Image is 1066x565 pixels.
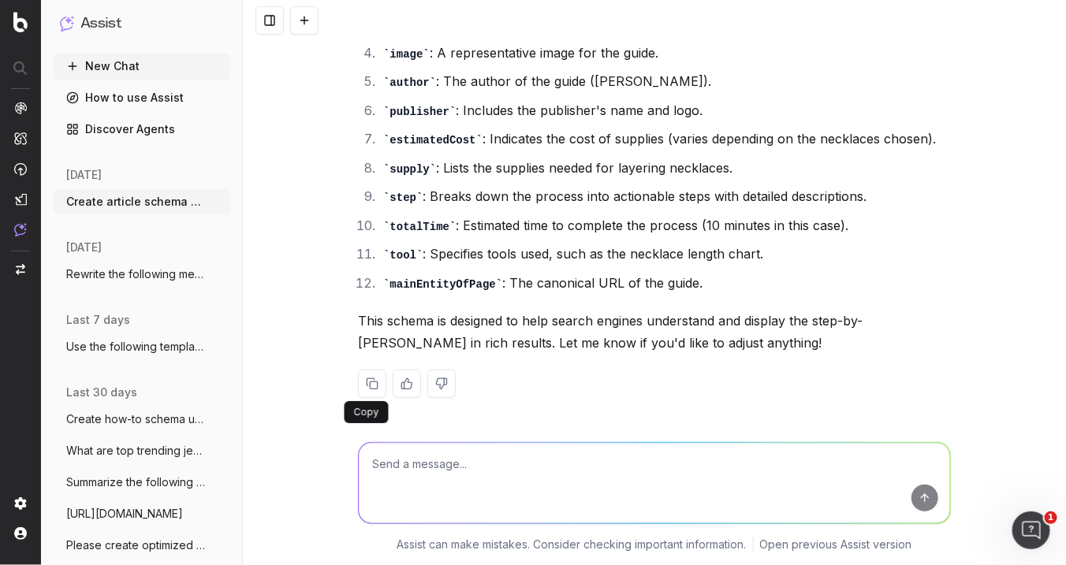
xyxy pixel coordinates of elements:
a: How to use Assist [54,85,230,110]
span: Create article schema for the following [66,194,205,210]
button: Rewrite the following meta description u [54,262,230,287]
p: This schema is designed to help search engines understand and display the step-by-[PERSON_NAME] i... [358,310,951,354]
img: Assist [14,223,27,236]
span: last 30 days [66,385,137,400]
li: : A representative image for the guide. [378,42,951,65]
img: Activation [14,162,27,176]
button: New Chat [54,54,230,79]
img: Setting [14,497,27,510]
iframe: Intercom live chat [1012,511,1050,549]
span: Rewrite the following meta description u [66,266,205,282]
button: Summarize the following from a results p [54,470,230,495]
li: : The author of the guide ([PERSON_NAME]). [378,70,951,93]
button: Create article schema for the following [54,189,230,214]
code: mainEntityOfPage [383,278,502,291]
code: supply [383,163,436,176]
img: Intelligence [14,132,27,145]
li: : Includes the publisher's name and logo. [378,99,951,122]
code: publisher [383,106,456,118]
img: Botify logo [13,12,28,32]
code: totalTime [383,221,456,233]
img: My account [14,527,27,540]
li: : The canonical URL of the guide. [378,272,951,295]
button: Use the following template: SEO Summary [54,334,230,359]
span: 1 [1045,511,1057,524]
img: Switch project [16,264,25,275]
li: : Lists the supplies needed for layering necklaces. [378,157,951,180]
img: Analytics [14,102,27,114]
a: Discover Agents [54,117,230,142]
h1: Assist [80,13,121,35]
span: Summarize the following from a results p [66,474,205,490]
span: last 7 days [66,312,130,328]
button: Please create optimized titles and descr [54,533,230,558]
code: step [383,191,423,204]
button: Assist [60,13,224,35]
img: Assist [60,16,74,31]
code: tool [383,249,423,262]
button: Create how-to schema using the following [54,407,230,432]
span: Please create optimized titles and descr [66,537,205,553]
code: image [383,48,430,61]
button: [URL][DOMAIN_NAME] [54,501,230,526]
a: Open previous Assist version [760,537,912,552]
li: : Breaks down the process into actionable steps with detailed descriptions. [378,185,951,208]
img: Studio [14,193,27,206]
span: [DATE] [66,240,102,255]
span: Create how-to schema using the following [66,411,205,427]
li: : Estimated time to complete the process (10 minutes in this case). [378,214,951,237]
p: Assist can make mistakes. Consider checking important information. [397,537,747,552]
code: author [383,76,436,89]
span: What are top trending jewelry product ty [66,443,205,459]
code: estimatedCost [383,134,483,147]
span: [URL][DOMAIN_NAME] [66,506,183,522]
li: : Indicates the cost of supplies (varies depending on the necklaces chosen). [378,128,951,151]
p: Copy [354,406,379,418]
span: Use the following template: SEO Summary [66,339,205,355]
li: : Specifies tools used, such as the necklace length chart. [378,243,951,266]
span: [DATE] [66,167,102,183]
button: What are top trending jewelry product ty [54,438,230,463]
